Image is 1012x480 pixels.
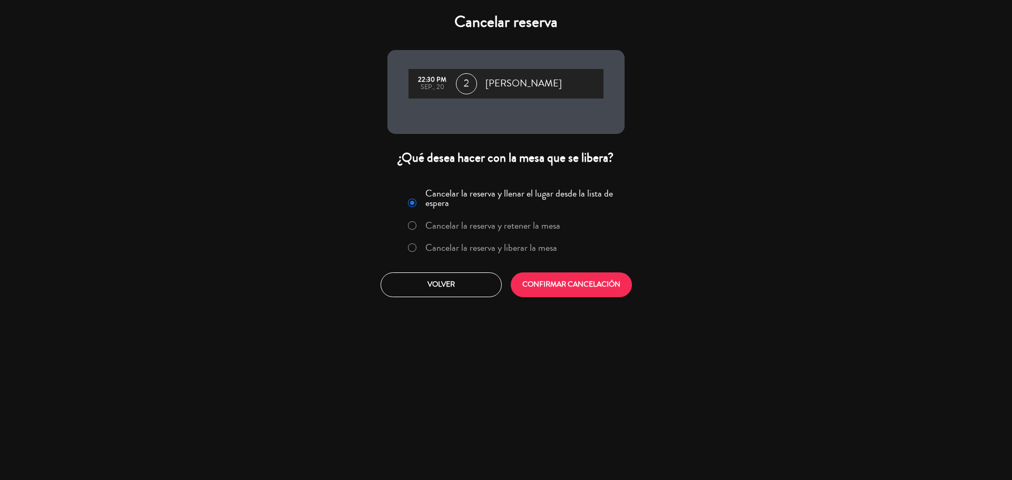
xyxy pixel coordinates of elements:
label: Cancelar la reserva y retener la mesa [425,221,560,230]
span: [PERSON_NAME] [485,76,562,92]
div: sep., 20 [414,84,451,91]
span: 2 [456,73,477,94]
button: Volver [381,272,502,297]
div: ¿Qué desea hacer con la mesa que se libera? [387,150,625,166]
div: 22:30 PM [414,76,451,84]
h4: Cancelar reserva [387,13,625,32]
label: Cancelar la reserva y liberar la mesa [425,243,557,252]
button: CONFIRMAR CANCELACIÓN [511,272,632,297]
label: Cancelar la reserva y llenar el lugar desde la lista de espera [425,189,618,208]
